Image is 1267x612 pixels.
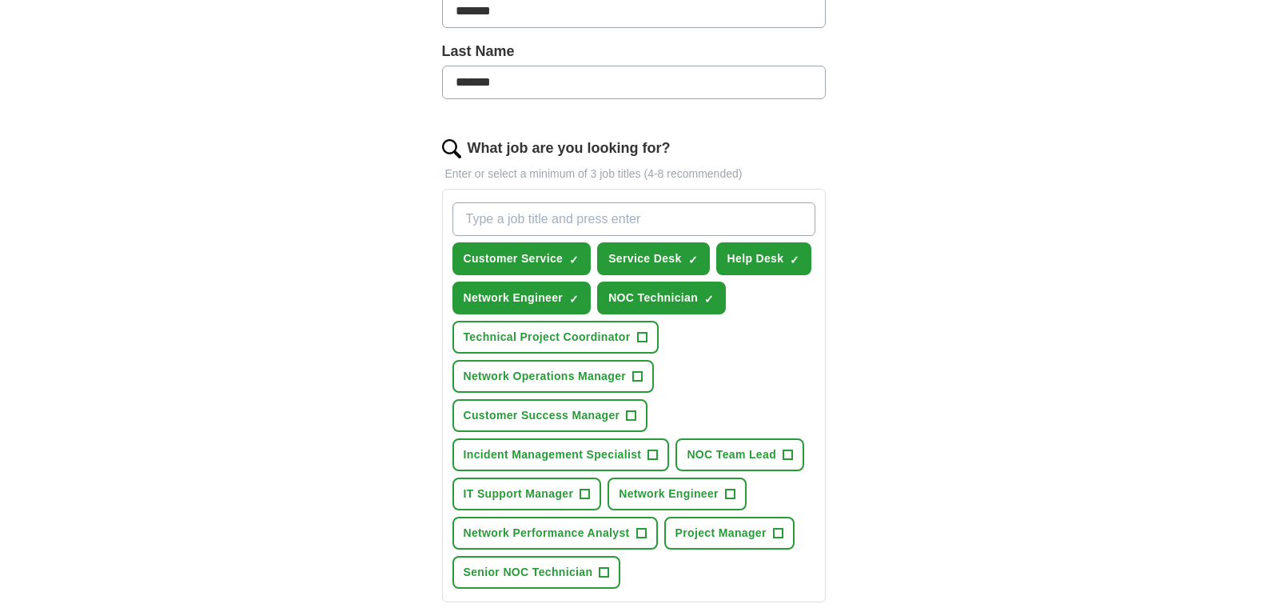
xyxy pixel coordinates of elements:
[442,139,461,158] img: search.png
[452,282,592,314] button: Network Engineer✓
[608,250,681,267] span: Service Desk
[664,517,795,550] button: Project Manager
[464,368,627,385] span: Network Operations Manager
[608,290,698,306] span: NOC Technician
[464,525,630,542] span: Network Performance Analyst
[452,321,659,354] button: Technical Project Coordinator
[452,242,592,275] button: Customer Service✓
[452,517,658,550] button: Network Performance Analyst
[569,293,579,306] span: ✓
[464,407,620,424] span: Customer Success Manager
[452,556,621,589] button: Senior NOC Technician
[608,478,747,510] button: Network Engineer
[464,446,642,463] span: Incident Management Specialist
[464,290,564,306] span: Network Engineer
[727,250,784,267] span: Help Desk
[619,486,719,502] span: Network Engineer
[704,293,714,306] span: ✓
[569,254,579,266] span: ✓
[790,254,799,266] span: ✓
[452,438,670,471] button: Incident Management Specialist
[452,202,815,236] input: Type a job title and press enter
[687,446,776,463] span: NOC Team Lead
[716,242,812,275] button: Help Desk✓
[452,360,655,393] button: Network Operations Manager
[464,250,564,267] span: Customer Service
[675,438,804,471] button: NOC Team Lead
[688,254,698,266] span: ✓
[468,138,671,159] label: What job are you looking for?
[464,329,631,346] span: Technical Project Coordinator
[464,486,574,502] span: IT Support Manager
[442,166,826,182] p: Enter or select a minimum of 3 job titles (4-8 recommended)
[452,478,602,510] button: IT Support Manager
[464,564,593,581] span: Senior NOC Technician
[452,399,648,432] button: Customer Success Manager
[675,525,767,542] span: Project Manager
[597,282,726,314] button: NOC Technician✓
[597,242,709,275] button: Service Desk✓
[442,41,826,62] label: Last Name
